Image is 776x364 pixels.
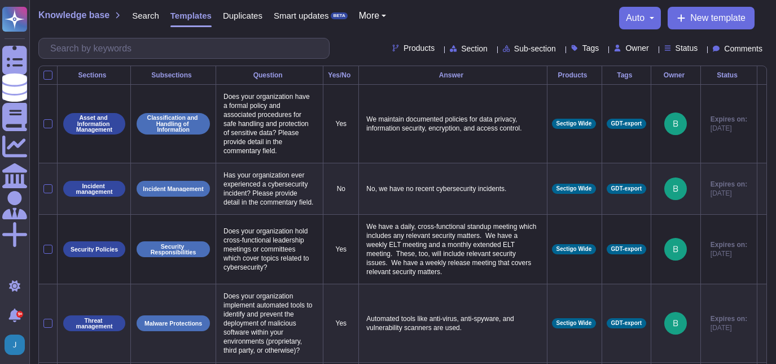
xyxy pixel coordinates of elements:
span: [DATE] [711,189,747,198]
button: More [359,11,387,20]
span: Status [676,44,698,52]
p: No [328,184,354,193]
span: Sectigo Wide [556,186,592,192]
p: Incident management [67,183,121,195]
input: Search by keywords [45,38,329,58]
span: Owner [625,44,648,52]
div: BETA [331,12,347,19]
button: user [2,332,33,357]
p: Does your organization hold cross-functional leadership meetings or committees which cover topics... [221,224,318,275]
div: Status [705,72,752,79]
p: Has your organization ever experienced a cybersecurity incident? Please provide detail in the com... [221,168,318,210]
span: Smart updates [274,11,329,20]
p: Does your organization have a formal policy and associated procedures for safe handling and prote... [221,89,318,158]
span: Sectigo Wide [556,121,592,127]
span: GDT-export [611,246,642,252]
span: Search [132,11,159,20]
span: [DATE] [711,249,747,258]
span: Sectigo Wide [556,246,592,252]
span: Sub-section [514,45,556,53]
div: Tags [607,72,646,79]
img: user [664,177,687,200]
span: Tags [582,44,599,52]
div: Yes/No [328,72,354,79]
span: [DATE] [711,124,747,133]
span: Sectigo Wide [556,320,592,326]
span: Expires on: [711,180,747,189]
span: [DATE] [711,323,747,332]
button: auto [626,14,654,23]
span: Templates [170,11,212,20]
img: user [664,112,687,135]
p: Malware Protections [144,320,202,327]
img: user [664,312,687,335]
p: Security Responsibilities [141,244,206,255]
div: Owner [656,72,696,79]
span: Section [461,45,488,53]
span: auto [626,14,645,23]
span: Expires on: [711,115,747,124]
div: Products [552,72,597,79]
p: Does your organization implement automated tools to identify and prevent the deployment of malici... [221,289,318,358]
span: Expires on: [711,314,747,323]
div: Subsections [135,72,211,79]
div: Question [221,72,318,79]
span: Products [404,44,435,52]
div: Sections [62,72,126,79]
div: Answer [363,72,542,79]
span: Duplicates [223,11,262,20]
span: Comments [724,45,762,53]
div: 9+ [16,311,23,318]
p: We have a daily, cross-functional standup meeting which includes any relevant security matters. W... [363,219,542,279]
span: GDT-export [611,186,642,192]
span: GDT-export [611,121,642,127]
p: Automated tools like anti-virus, anti-spyware, and vulnerability scanners are used. [363,311,542,335]
span: More [359,11,379,20]
p: Security Policies [71,246,118,253]
span: New template [690,14,746,23]
p: Threat management [67,318,121,330]
img: user [664,238,687,261]
span: Expires on: [711,240,747,249]
span: GDT-export [611,320,642,326]
img: user [5,335,25,355]
p: Yes [328,319,354,328]
p: Yes [328,119,354,128]
p: Classification and Handling of Information [141,115,206,133]
p: No, we have no recent cybersecurity incidents. [363,181,542,196]
p: We maintain documented policies for data privacy, information security, encryption, and access co... [363,112,542,136]
p: Incident Management [143,186,203,192]
span: Knowledge base [38,11,109,20]
button: New template [668,7,755,29]
p: Yes [328,245,354,254]
p: Asset and Information Management [67,115,121,133]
